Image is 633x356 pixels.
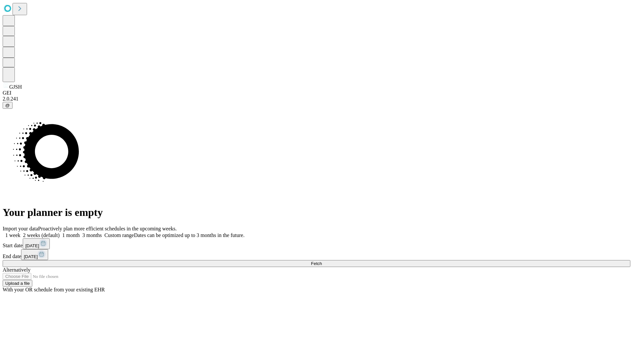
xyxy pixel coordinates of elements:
span: 2 weeks (default) [23,232,60,238]
button: [DATE] [21,249,48,260]
span: Alternatively [3,267,30,273]
span: 1 month [62,232,80,238]
span: GJSH [9,84,22,90]
span: Import your data [3,226,38,231]
span: Proactively plan more efficient schedules in the upcoming weeks. [38,226,177,231]
span: @ [5,103,10,108]
span: [DATE] [25,243,39,248]
button: @ [3,102,13,109]
span: [DATE] [24,254,38,259]
button: Upload a file [3,280,32,287]
span: 1 week [5,232,20,238]
h1: Your planner is empty [3,206,630,219]
button: [DATE] [23,238,50,249]
button: Fetch [3,260,630,267]
span: With your OR schedule from your existing EHR [3,287,105,292]
div: 2.0.241 [3,96,630,102]
span: Fetch [311,261,322,266]
div: GEI [3,90,630,96]
div: Start date [3,238,630,249]
span: 3 months [82,232,102,238]
span: Dates can be optimized up to 3 months in the future. [134,232,244,238]
div: End date [3,249,630,260]
span: Custom range [105,232,134,238]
